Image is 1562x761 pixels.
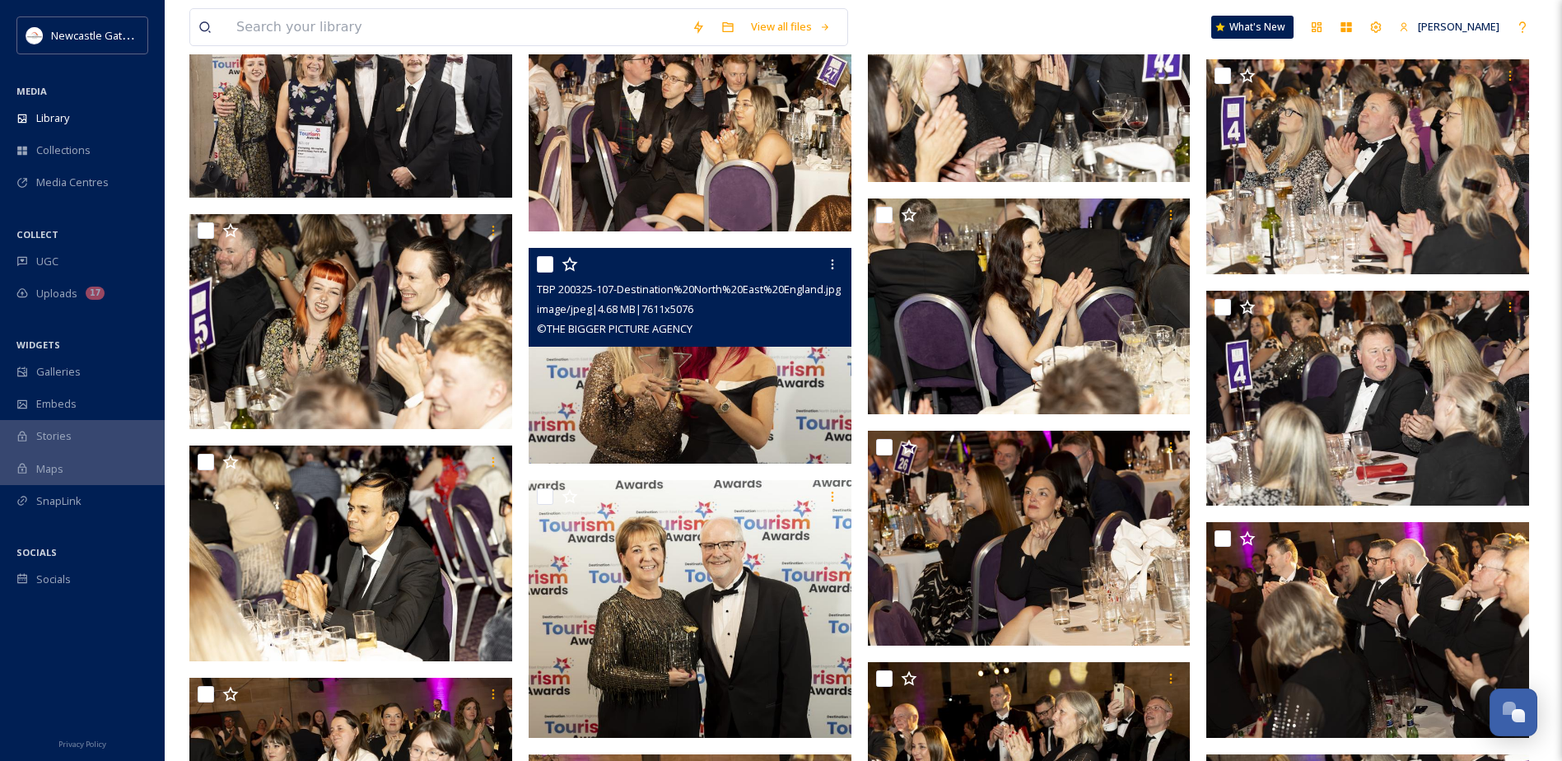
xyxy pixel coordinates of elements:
img: DqD9wEUd_400x400.jpg [26,27,43,44]
span: Socials [36,572,71,587]
span: Library [36,110,69,126]
a: Privacy Policy [58,733,106,753]
span: Collections [36,142,91,158]
img: TBP 200325-106-Destination%20North%20East%20England.jpg [868,198,1191,414]
span: WIDGETS [16,338,60,351]
span: TBP 200325-107-Destination%20North%20East%20England.jpg [537,282,841,296]
span: Galleries [36,364,81,380]
span: COLLECT [16,228,58,240]
span: © THE BIGGER PICTURE AGENCY [537,321,692,336]
span: Newcastle Gateshead Initiative [51,27,203,43]
img: TBP 200325-110-Destination%20North%20East%20England.jpg [1206,59,1529,275]
img: TBP 200325-105-Destination%20North%20East%20England.jpg [1206,291,1529,507]
a: [PERSON_NAME] [1391,11,1508,43]
img: TBP 200325-108-Destination%20North%20East%20England.jpg [189,214,512,430]
span: SnapLink [36,493,82,509]
span: Uploads [36,286,77,301]
span: Stories [36,428,72,444]
img: TBP 200325-111-Destination%20North%20East%20England.jpg [529,16,851,232]
span: UGC [36,254,58,269]
img: TBP 200325-107-Destination%20North%20East%20England.jpg [529,248,851,464]
span: Media Centres [36,175,109,190]
span: Maps [36,461,63,477]
img: TBP 200325-104-Destination%20North%20East%20England.jpg [189,446,512,661]
input: Search your library [228,9,683,45]
a: View all files [743,11,839,43]
div: 17 [86,287,105,300]
span: MEDIA [16,85,47,97]
span: image/jpeg | 4.68 MB | 7611 x 5076 [537,301,693,316]
a: What's New [1211,16,1294,39]
img: TBP 200325-122-Destination%20North%20East%20England.jpg [1206,522,1529,738]
span: [PERSON_NAME] [1418,19,1499,34]
span: Privacy Policy [58,739,106,749]
button: Open Chat [1490,689,1537,736]
img: TBP 200325-123-Destination%20North%20East%20England.jpg [868,431,1191,647]
img: TBP 200325-124-Destination%20North%20East%20England.jpg [529,480,851,739]
span: SOCIALS [16,546,57,558]
span: Embeds [36,396,77,412]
